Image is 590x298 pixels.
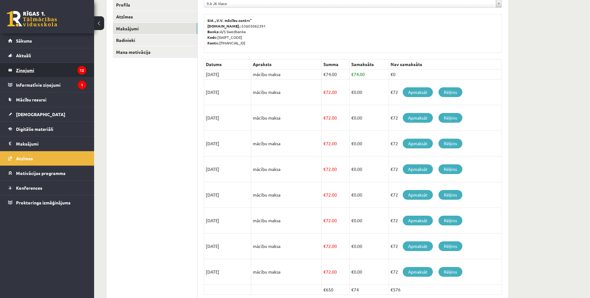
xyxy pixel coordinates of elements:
span: € [323,115,326,121]
a: [DEMOGRAPHIC_DATA] [8,107,86,121]
legend: Ziņojumi [16,63,86,77]
td: [DATE] [204,259,251,285]
b: [DOMAIN_NAME].: [207,23,242,28]
td: 0.00 [349,131,389,157]
span: € [351,141,354,146]
a: Proktoringa izmēģinājums [8,195,86,210]
a: Apmaksāt [403,216,433,225]
a: Maksājumi [8,136,86,151]
td: mācību maksa [251,208,322,234]
a: Konferences [8,181,86,195]
td: [DATE] [204,208,251,234]
a: Apmaksāt [403,139,433,148]
td: [DATE] [204,69,251,80]
td: [DATE] [204,131,251,157]
td: €650 [322,285,350,295]
span: Mācību resursi [16,97,46,102]
b: SIA „V.V. mācību centrs” [207,18,252,23]
td: €72 [389,131,502,157]
td: €0 [389,69,502,80]
a: Radinieki [113,34,197,46]
a: Rēķins [439,241,462,251]
a: Apmaksāt [403,267,433,277]
td: [DATE] [204,105,251,131]
td: mācību maksa [251,234,322,259]
span: Sākums [16,38,32,44]
a: Mana motivācija [113,46,197,58]
td: €72 [389,259,502,285]
td: 72.00 [322,80,350,105]
td: 0.00 [349,208,389,234]
a: Rēķins [439,216,462,225]
legend: Maksājumi [16,136,86,151]
span: € [323,243,326,249]
span: € [323,141,326,146]
a: Ziņojumi12 [8,63,86,77]
td: 0.00 [349,105,389,131]
a: Rēķins [439,87,462,97]
th: Apraksts [251,59,322,69]
td: [DATE] [204,182,251,208]
a: Rēķins [439,139,462,148]
td: €576 [389,285,502,295]
td: €74 [349,285,389,295]
a: Motivācijas programma [8,166,86,180]
span: Proktoringa izmēģinājums [16,200,71,205]
span: € [323,166,326,172]
span: Aktuāli [16,53,31,58]
a: Atzīmes [113,11,197,23]
td: 72.00 [322,182,350,208]
a: Atzīmes [8,151,86,166]
b: Banka: [207,29,220,34]
td: mācību maksa [251,259,322,285]
a: Apmaksāt [403,164,433,174]
span: [DEMOGRAPHIC_DATA] [16,111,65,117]
td: 72.00 [322,208,350,234]
a: Rēķins [439,190,462,200]
td: mācību maksa [251,157,322,182]
legend: Informatīvie ziņojumi [16,78,86,92]
td: [DATE] [204,157,251,182]
a: Rēķins [439,164,462,174]
th: Datums [204,59,251,69]
td: mācību maksa [251,182,322,208]
td: mācību maksa [251,131,322,157]
td: 0.00 [349,259,389,285]
a: Informatīvie ziņojumi1 [8,78,86,92]
i: 1 [78,81,86,89]
span: Konferences [16,185,42,191]
span: € [323,218,326,223]
b: Konts: [207,40,219,45]
td: mācību maksa [251,105,322,131]
td: 72.00 [322,105,350,131]
a: Digitālie materiāli [8,122,86,136]
td: 74.00 [349,69,389,80]
a: Aktuāli [8,48,86,63]
td: €72 [389,234,502,259]
td: €72 [389,157,502,182]
a: Maksājumi [113,23,197,34]
a: Mācību resursi [8,92,86,107]
a: Apmaksāt [403,87,433,97]
span: € [351,243,354,249]
td: 72.00 [322,157,350,182]
span: € [351,218,354,223]
td: 0.00 [349,157,389,182]
span: € [351,89,354,95]
a: Apmaksāt [403,241,433,251]
td: mācību maksa [251,69,322,80]
span: € [323,71,326,77]
td: €72 [389,105,502,131]
span: € [323,89,326,95]
td: €72 [389,182,502,208]
td: €72 [389,80,502,105]
td: 0.00 [349,182,389,208]
span: Atzīmes [16,156,33,161]
span: € [323,269,326,275]
span: € [323,192,326,198]
b: Kods: [207,35,217,40]
th: Samaksāts [349,59,389,69]
a: Apmaksāt [403,113,433,123]
td: €72 [389,208,502,234]
span: Motivācijas programma [16,170,66,176]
